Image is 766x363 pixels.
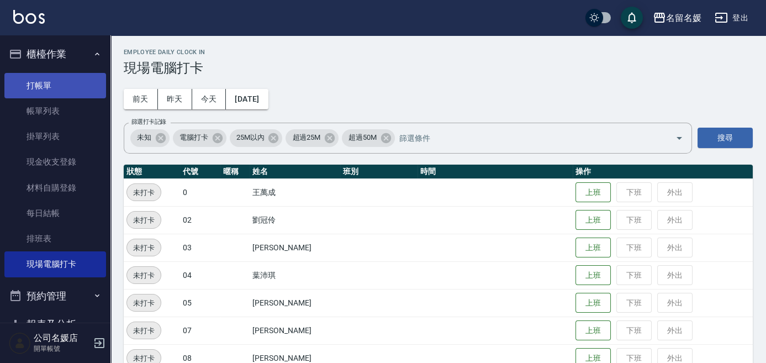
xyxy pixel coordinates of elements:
[131,118,166,126] label: 篩選打卡記錄
[250,178,340,206] td: 王萬成
[698,128,753,148] button: 搜尋
[34,333,90,344] h5: 公司名媛店
[4,40,106,69] button: 櫃檯作業
[130,129,170,147] div: 未知
[575,182,611,203] button: 上班
[250,317,340,344] td: [PERSON_NAME]
[127,242,161,254] span: 未打卡
[4,98,106,124] a: 帳單列表
[226,89,268,109] button: [DATE]
[127,187,161,198] span: 未打卡
[9,332,31,354] img: Person
[180,234,220,261] td: 03
[575,210,611,230] button: 上班
[575,293,611,313] button: 上班
[573,165,753,179] th: 操作
[192,89,226,109] button: 今天
[230,132,271,143] span: 25M以內
[127,270,161,281] span: 未打卡
[173,132,215,143] span: 電腦打卡
[124,89,158,109] button: 前天
[127,325,161,336] span: 未打卡
[397,128,656,148] input: 篩選條件
[621,7,643,29] button: save
[340,165,418,179] th: 班別
[4,310,106,339] button: 報表及分析
[4,226,106,251] a: 排班表
[4,124,106,149] a: 掛單列表
[180,206,220,234] td: 02
[250,261,340,289] td: 葉沛琪
[648,7,706,29] button: 名留名媛
[127,214,161,226] span: 未打卡
[180,178,220,206] td: 0
[342,132,383,143] span: 超過50M
[124,49,753,56] h2: Employee Daily Clock In
[180,261,220,289] td: 04
[4,175,106,201] a: 材料自購登錄
[286,129,339,147] div: 超過25M
[250,234,340,261] td: [PERSON_NAME]
[4,282,106,311] button: 預約管理
[124,165,180,179] th: 狀態
[575,320,611,341] button: 上班
[710,8,753,28] button: 登出
[575,265,611,286] button: 上班
[180,165,220,179] th: 代號
[4,149,106,175] a: 現金收支登錄
[4,201,106,226] a: 每日結帳
[180,289,220,317] td: 05
[4,251,106,277] a: 現場電腦打卡
[180,317,220,344] td: 07
[124,60,753,76] h3: 現場電腦打卡
[127,297,161,309] span: 未打卡
[575,238,611,258] button: 上班
[670,129,688,147] button: Open
[342,129,395,147] div: 超過50M
[250,289,340,317] td: [PERSON_NAME]
[250,206,340,234] td: 劉冠伶
[173,129,226,147] div: 電腦打卡
[250,165,340,179] th: 姓名
[220,165,250,179] th: 暱稱
[34,344,90,354] p: 開單帳號
[13,10,45,24] img: Logo
[666,11,701,25] div: 名留名媛
[158,89,192,109] button: 昨天
[230,129,283,147] div: 25M以內
[418,165,573,179] th: 時間
[130,132,158,143] span: 未知
[4,73,106,98] a: 打帳單
[286,132,327,143] span: 超過25M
